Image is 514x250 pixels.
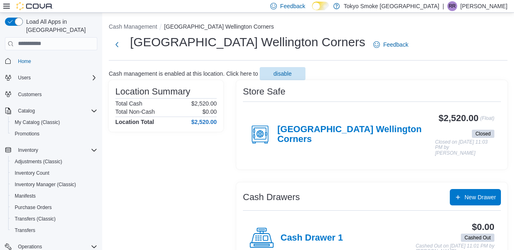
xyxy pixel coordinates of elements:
[480,113,494,128] p: (Float)
[472,222,494,232] h3: $0.00
[18,74,31,81] span: Users
[2,105,101,117] button: Catalog
[16,2,53,10] img: Cova
[447,1,457,11] div: Ryan Ridsdale
[312,2,329,10] input: Dark Mode
[280,2,305,10] span: Feedback
[312,10,312,11] span: Dark Mode
[11,117,63,127] a: My Catalog (Classic)
[23,18,97,34] span: Load All Apps in [GEOGRAPHIC_DATA]
[370,36,411,53] a: Feedback
[8,202,101,213] button: Purchase Orders
[8,117,101,128] button: My Catalog (Classic)
[11,191,97,201] span: Manifests
[472,130,494,138] span: Closed
[8,179,101,190] button: Inventory Manager (Classic)
[461,234,494,242] span: Cashed Out
[191,119,217,125] h4: $2,520.00
[11,203,97,212] span: Purchase Orders
[130,34,365,50] h1: [GEOGRAPHIC_DATA] Wellington Corners
[450,189,501,205] button: New Drawer
[8,225,101,236] button: Transfers
[435,140,494,156] p: Closed on [DATE] 11:03 PM by [PERSON_NAME]
[281,233,343,243] h4: Cash Drawer 1
[15,73,34,83] button: Users
[15,145,97,155] span: Inventory
[344,1,440,11] p: Tokyo Smoke [GEOGRAPHIC_DATA]
[11,180,79,189] a: Inventory Manager (Classic)
[2,144,101,156] button: Inventory
[2,72,101,83] button: Users
[260,67,305,80] button: disable
[115,100,142,107] h6: Total Cash
[11,214,59,224] a: Transfers (Classic)
[460,1,507,11] p: [PERSON_NAME]
[11,157,97,167] span: Adjustments (Classic)
[11,168,53,178] a: Inventory Count
[15,181,76,188] span: Inventory Manager (Classic)
[109,36,125,53] button: Next
[15,119,60,126] span: My Catalog (Classic)
[8,190,101,202] button: Manifests
[11,225,97,235] span: Transfers
[11,203,55,212] a: Purchase Orders
[15,170,49,176] span: Inventory Count
[18,58,31,65] span: Home
[2,88,101,100] button: Customers
[15,216,56,222] span: Transfers (Classic)
[2,55,101,67] button: Home
[15,90,45,99] a: Customers
[109,23,157,30] button: Cash Management
[243,87,285,97] h3: Store Safe
[202,108,217,115] p: $0.00
[11,214,97,224] span: Transfers (Classic)
[8,156,101,167] button: Adjustments (Classic)
[18,243,42,250] span: Operations
[15,204,52,211] span: Purchase Orders
[11,129,43,139] a: Promotions
[11,168,97,178] span: Inventory Count
[15,56,97,66] span: Home
[11,180,97,189] span: Inventory Manager (Classic)
[15,106,38,116] button: Catalog
[15,89,97,99] span: Customers
[8,167,101,179] button: Inventory Count
[18,91,42,98] span: Customers
[15,193,36,199] span: Manifests
[15,131,40,137] span: Promotions
[8,213,101,225] button: Transfers (Classic)
[449,1,456,11] span: RR
[11,157,65,167] a: Adjustments (Classic)
[191,100,217,107] p: $2,520.00
[115,119,154,125] h4: Location Total
[109,70,258,77] p: Cash management is enabled at this location. Click here to
[277,124,435,145] h4: [GEOGRAPHIC_DATA] Wellington Corners
[11,191,39,201] a: Manifests
[11,225,38,235] a: Transfers
[11,129,97,139] span: Promotions
[383,41,408,49] span: Feedback
[439,113,479,123] h3: $2,520.00
[274,70,292,78] span: disable
[476,130,491,137] span: Closed
[15,106,97,116] span: Catalog
[18,147,38,153] span: Inventory
[243,192,300,202] h3: Cash Drawers
[15,56,34,66] a: Home
[8,128,101,140] button: Promotions
[11,117,97,127] span: My Catalog (Classic)
[18,108,35,114] span: Catalog
[109,23,507,32] nav: An example of EuiBreadcrumbs
[164,23,274,30] button: [GEOGRAPHIC_DATA] Wellington Corners
[115,108,155,115] h6: Total Non-Cash
[15,158,62,165] span: Adjustments (Classic)
[15,227,35,234] span: Transfers
[465,193,496,201] span: New Drawer
[442,1,444,11] p: |
[15,73,97,83] span: Users
[115,87,190,97] h3: Location Summary
[465,234,491,241] span: Cashed Out
[15,145,41,155] button: Inventory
